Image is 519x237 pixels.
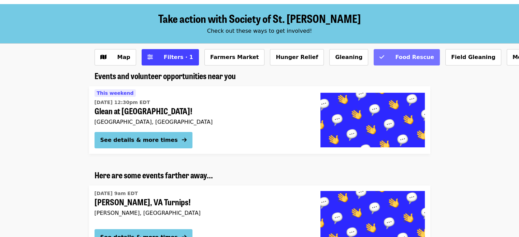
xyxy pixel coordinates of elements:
[95,27,425,35] div: Check out these ways to get involved!
[95,169,213,181] span: Here are some events farther away...
[95,49,136,65] button: Show map view
[379,54,384,60] i: check icon
[158,10,361,26] span: Take action with Society of St. [PERSON_NAME]
[164,54,193,60] span: Filters · 1
[95,106,309,116] span: Glean at [GEOGRAPHIC_DATA]!
[89,86,430,154] a: See details for "Glean at Lynchburg Community Market!"
[320,93,425,147] img: Glean at Lynchburg Community Market! organized by Society of St. Andrew
[329,49,368,65] button: Gleaning
[147,54,153,60] i: sliders-h icon
[204,49,265,65] button: Farmers Market
[95,197,309,207] span: [PERSON_NAME], VA Turnips!
[374,49,440,65] button: Food Rescue
[182,137,187,143] i: arrow-right icon
[97,90,134,96] span: This weekend
[95,132,192,148] button: See details & more times
[117,54,130,60] span: Map
[445,49,501,65] button: Field Gleaning
[95,119,309,125] div: [GEOGRAPHIC_DATA], [GEOGRAPHIC_DATA]
[95,210,309,216] div: [PERSON_NAME], [GEOGRAPHIC_DATA]
[95,99,150,106] time: [DATE] 12:30pm EDT
[270,49,324,65] button: Hunger Relief
[142,49,199,65] button: Filters (1 selected)
[100,136,178,144] div: See details & more times
[395,54,434,60] span: Food Rescue
[100,54,106,60] i: map icon
[95,70,236,82] span: Events and volunteer opportunities near you
[95,190,138,197] time: [DATE] 9am EDT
